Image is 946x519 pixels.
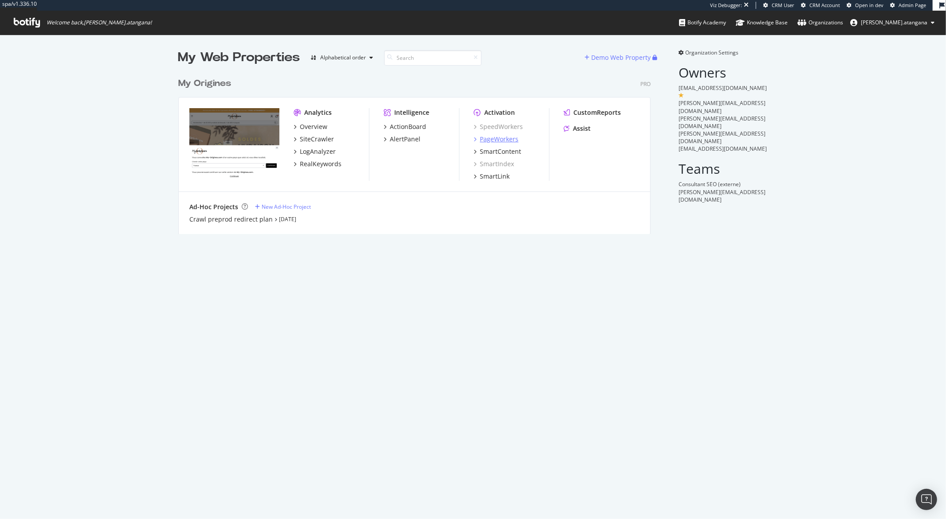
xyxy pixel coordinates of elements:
div: Demo Web Property [592,53,651,62]
a: Crawl preprod redirect plan [189,215,273,224]
h2: Teams [679,161,768,176]
div: SiteCrawler [300,135,334,144]
div: Knowledge Base [736,18,788,27]
a: SmartContent [474,147,521,156]
span: [PERSON_NAME][EMAIL_ADDRESS][DOMAIN_NAME] [679,115,766,130]
div: Open Intercom Messenger [916,489,937,510]
span: renaud.atangana [861,19,927,26]
a: RealKeywords [294,160,342,168]
span: [EMAIL_ADDRESS][DOMAIN_NAME] [679,84,767,92]
a: Organizations [797,11,843,35]
div: Consultant SEO (externe) [679,180,768,188]
div: Botify Academy [679,18,726,27]
div: PageWorkers [480,135,518,144]
a: PageWorkers [474,135,518,144]
a: My Origines [178,77,235,90]
div: Activation [484,108,515,117]
input: Search [384,50,482,66]
div: LogAnalyzer [300,147,336,156]
a: SmartLink [474,172,510,181]
div: Overview [300,122,327,131]
span: [PERSON_NAME][EMAIL_ADDRESS][DOMAIN_NAME] [679,188,766,203]
div: Viz Debugger: [710,2,742,9]
div: RealKeywords [300,160,342,168]
div: Intelligence [394,108,429,117]
div: Analytics [304,108,332,117]
div: My Web Properties [178,49,300,66]
a: SiteCrawler [294,135,334,144]
a: Open in dev [847,2,883,9]
button: Alphabetical order [307,51,377,65]
div: New Ad-Hoc Project [262,203,311,211]
h2: Owners [679,65,768,80]
button: [PERSON_NAME].atangana [843,16,942,30]
img: my-origines.com [189,108,279,180]
span: Admin Page [899,2,926,8]
a: Overview [294,122,327,131]
div: Ad-Hoc Projects [189,203,238,211]
div: ActionBoard [390,122,426,131]
span: [PERSON_NAME][EMAIL_ADDRESS][DOMAIN_NAME] [679,130,766,145]
a: AlertPanel [384,135,420,144]
a: CRM User [763,2,794,9]
a: [DATE] [279,215,296,223]
span: Organization Settings [686,49,739,56]
a: New Ad-Hoc Project [255,203,311,211]
div: Alphabetical order [321,55,366,60]
span: [PERSON_NAME][EMAIL_ADDRESS][DOMAIN_NAME] [679,99,766,114]
button: Demo Web Property [585,51,653,65]
a: CustomReports [564,108,621,117]
span: CRM User [772,2,794,8]
a: Assist [564,124,591,133]
a: Knowledge Base [736,11,788,35]
div: Organizations [797,18,843,27]
a: SpeedWorkers [474,122,523,131]
div: Assist [573,124,591,133]
div: AlertPanel [390,135,420,144]
div: SmartContent [480,147,521,156]
span: Open in dev [855,2,883,8]
a: CRM Account [801,2,840,9]
a: Botify Academy [679,11,726,35]
div: My Origines [178,77,231,90]
div: CustomReports [573,108,621,117]
a: ActionBoard [384,122,426,131]
div: SmartLink [480,172,510,181]
a: Demo Web Property [585,54,653,61]
div: grid [178,66,658,234]
a: SmartIndex [474,160,514,168]
a: Admin Page [890,2,926,9]
span: [EMAIL_ADDRESS][DOMAIN_NAME] [679,145,767,152]
span: Welcome back, [PERSON_NAME].atangana ! [47,19,152,26]
a: LogAnalyzer [294,147,336,156]
span: CRM Account [809,2,840,8]
div: Pro [640,80,651,88]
